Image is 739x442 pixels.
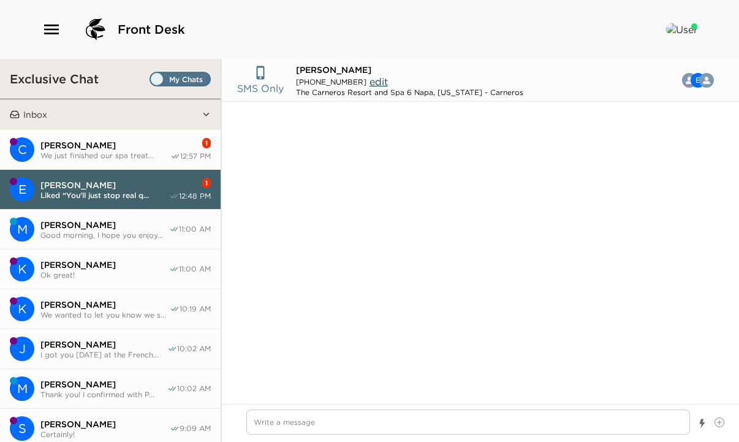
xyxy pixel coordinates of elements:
img: S [699,73,714,88]
p: SMS Only [237,81,284,96]
div: The Carneros Resort and Spa 6 Napa, [US_STATE] - Carneros [296,88,523,97]
div: K [10,257,34,281]
div: 1 [202,138,211,148]
p: Inbox [23,109,47,120]
span: Good morning, I hope you enjoy... [40,231,169,240]
textarea: Write a message [246,410,690,435]
span: Liked “You'll just stop real q... [40,191,169,200]
span: 9:09 AM [180,424,211,433]
div: Sandra Grignon [699,73,714,88]
span: Ok great! [40,270,169,280]
button: SEC [669,68,724,93]
span: [PERSON_NAME] [40,180,169,191]
div: Kristin Reilly [10,297,34,321]
span: Front Desk [118,21,185,38]
span: 10:19 AM [180,304,211,314]
div: Kristin Robins [10,257,34,281]
h3: Exclusive Chat [10,71,99,86]
img: logo [81,15,110,44]
div: Michael Hensley [10,376,34,401]
span: 12:57 PM [180,151,211,161]
div: Masha Fisch [10,217,34,242]
span: 10:02 AM [177,344,211,354]
span: [PERSON_NAME] [40,219,169,231]
div: Jim Joyce [10,337,34,361]
div: M [10,376,34,401]
span: [PERSON_NAME] [296,64,371,75]
div: J [10,337,34,361]
span: edit [369,75,388,88]
button: Inbox [20,99,202,130]
div: C [10,137,34,162]
div: K [10,297,34,321]
span: [PERSON_NAME] [40,140,170,151]
div: M [10,217,34,242]
span: Certainly! [40,430,170,439]
span: [PERSON_NAME] [40,419,170,430]
span: 11:00 AM [179,264,211,274]
div: E [10,177,34,202]
div: 1 [202,178,211,188]
span: 12:48 PM [179,191,211,201]
span: [PERSON_NAME] [40,299,170,310]
div: S [10,416,34,441]
span: [PHONE_NUMBER] [296,77,366,86]
span: 10:02 AM [177,384,211,394]
div: Eric Greenstein [10,177,34,202]
span: [PERSON_NAME] [40,379,167,390]
span: Thank you! I confirmed with P... [40,390,167,399]
div: Sandra Grignon [10,416,34,441]
span: We wanted to let you know we s... [40,310,170,319]
img: User [666,23,697,36]
span: [PERSON_NAME] [40,339,167,350]
span: [PERSON_NAME] [40,259,169,270]
div: Cindy Bartos [10,137,34,162]
button: Show templates [698,413,707,434]
span: 11:00 AM [179,224,211,234]
span: I got you [DATE] at the French... [40,350,167,359]
label: Set all destinations [150,72,211,86]
span: We just finished our spa treat... [40,151,170,160]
